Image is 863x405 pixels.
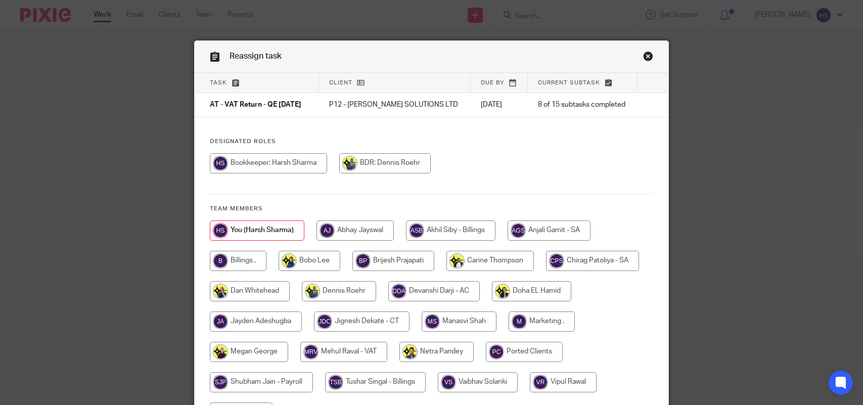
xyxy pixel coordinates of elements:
p: P12 - [PERSON_NAME] SOLUTIONS LTD [329,100,461,110]
h4: Team members [210,205,653,213]
h4: Designated Roles [210,138,653,146]
span: Current subtask [538,80,600,85]
span: Reassign task [230,52,282,60]
a: Close this dialog window [643,51,653,65]
p: [DATE] [481,100,517,110]
span: Task [210,80,227,85]
span: AT - VAT Return - QE [DATE] [210,102,301,109]
td: 8 of 15 subtasks completed [528,93,638,117]
span: Due by [481,80,504,85]
span: Client [329,80,352,85]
